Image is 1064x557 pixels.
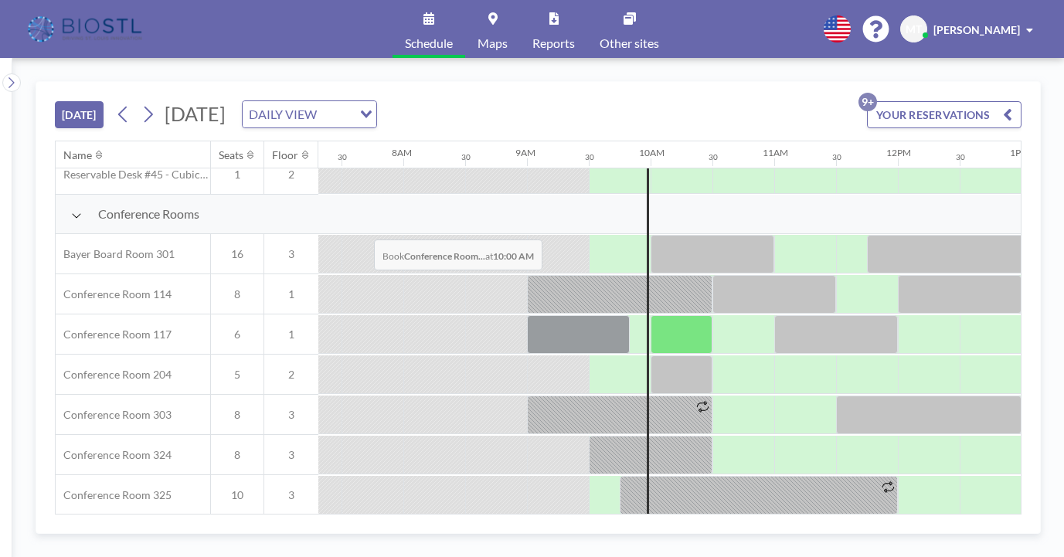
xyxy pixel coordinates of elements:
[211,328,263,341] span: 6
[63,148,92,162] div: Name
[858,93,877,111] p: 9+
[515,147,535,158] div: 9AM
[56,168,210,182] span: Reservable Desk #45 - Cubicle Area (Office 206)
[600,37,659,49] span: Other sites
[709,152,718,162] div: 30
[264,408,318,422] span: 3
[264,247,318,261] span: 3
[404,250,485,262] b: Conference Room...
[264,448,318,462] span: 3
[461,152,471,162] div: 30
[832,152,841,162] div: 30
[392,147,412,158] div: 8AM
[956,152,965,162] div: 30
[405,37,453,49] span: Schedule
[532,37,575,49] span: Reports
[374,239,542,270] span: Book at
[338,152,347,162] div: 30
[211,448,263,462] span: 8
[211,368,263,382] span: 5
[639,147,665,158] div: 10AM
[56,448,172,462] span: Conference Room 324
[56,488,172,502] span: Conference Room 325
[478,37,508,49] span: Maps
[55,101,104,128] button: [DATE]
[1010,147,1029,158] div: 1PM
[246,104,320,124] span: DAILY VIEW
[211,488,263,502] span: 10
[165,102,226,125] span: [DATE]
[493,250,534,262] b: 10:00 AM
[264,328,318,341] span: 1
[933,23,1020,36] span: [PERSON_NAME]
[243,101,376,127] div: Search for option
[264,287,318,301] span: 1
[264,368,318,382] span: 2
[98,206,199,222] span: Conference Rooms
[272,148,298,162] div: Floor
[56,368,172,382] span: Conference Room 204
[56,328,172,341] span: Conference Room 117
[211,287,263,301] span: 8
[321,104,351,124] input: Search for option
[763,147,788,158] div: 11AM
[906,22,922,36] span: MT
[211,168,263,182] span: 1
[56,247,175,261] span: Bayer Board Room 301
[56,408,172,422] span: Conference Room 303
[264,168,318,182] span: 2
[211,247,263,261] span: 16
[264,488,318,502] span: 3
[211,408,263,422] span: 8
[25,14,148,45] img: organization-logo
[867,101,1022,128] button: YOUR RESERVATIONS9+
[886,147,911,158] div: 12PM
[585,152,594,162] div: 30
[219,148,243,162] div: Seats
[56,287,172,301] span: Conference Room 114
